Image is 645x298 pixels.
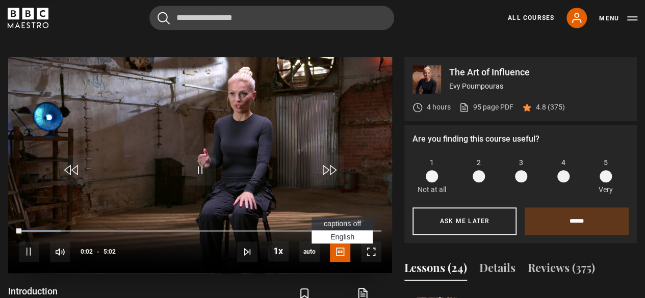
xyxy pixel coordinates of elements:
p: Not at all [418,184,446,195]
button: Next Lesson [237,241,257,262]
h1: Introduction [8,285,138,297]
div: Current quality: 720p [299,241,320,262]
span: 0:02 [81,242,93,261]
button: Lessons (24) [404,259,467,281]
a: 95 page PDF [459,102,513,113]
video-js: Video Player [8,57,392,273]
span: 5:02 [104,242,116,261]
p: Are you finding this course useful? [412,133,629,145]
button: Toggle navigation [599,13,637,23]
span: 3 [519,157,523,168]
p: The Art of Influence [449,68,629,77]
p: Evy Poumpouras [449,81,629,92]
p: 4.8 (375) [536,102,565,113]
div: Progress Bar [19,230,381,232]
span: 5 [604,157,608,168]
span: English [330,233,354,241]
input: Search [149,6,394,30]
button: Playback Rate [268,241,289,261]
button: Mute [50,241,70,262]
button: Submit the search query [158,12,170,24]
span: 2 [477,157,481,168]
button: Captions [330,241,350,262]
svg: BBC Maestro [8,8,48,28]
button: Pause [19,241,39,262]
span: captions off [324,220,361,228]
p: 4 hours [427,102,451,113]
button: Fullscreen [361,241,381,262]
button: Reviews (375) [528,259,595,281]
span: - [97,248,99,255]
button: Details [479,259,515,281]
span: 1 [430,157,434,168]
a: All Courses [508,13,554,22]
span: auto [299,241,320,262]
p: Very [596,184,615,195]
button: Ask me later [412,207,517,235]
span: 4 [561,157,565,168]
